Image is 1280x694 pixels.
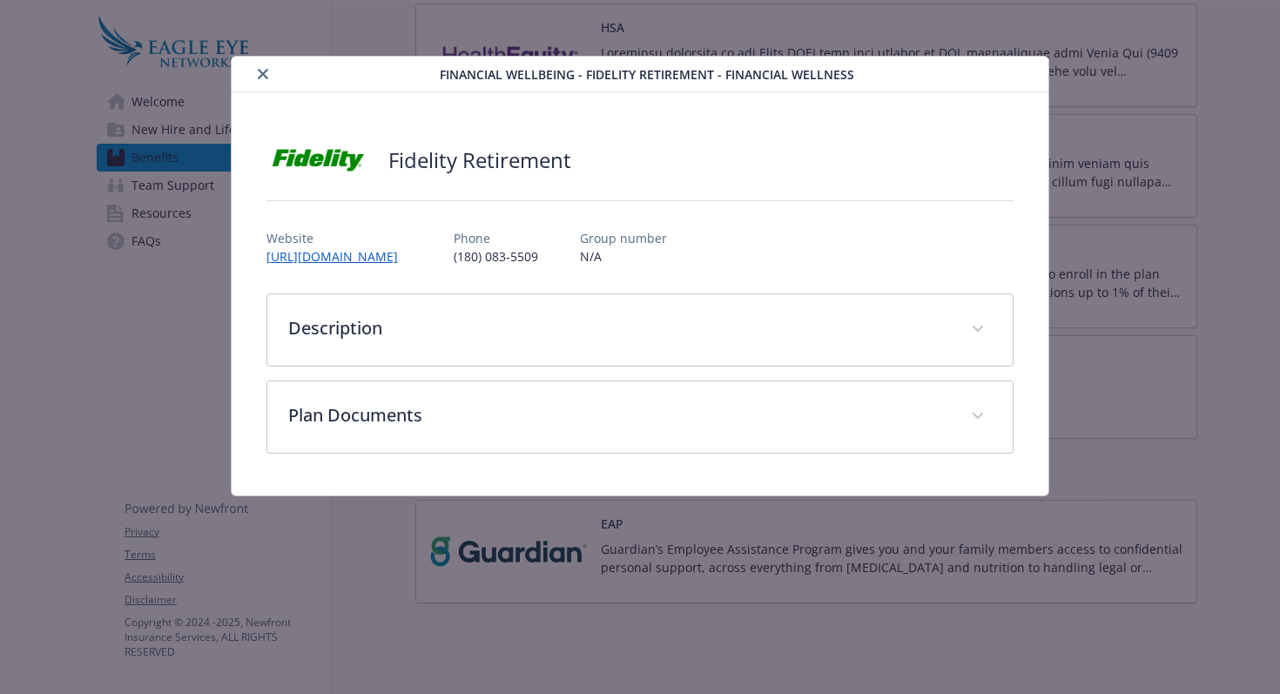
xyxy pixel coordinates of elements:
[253,64,273,84] button: close
[267,381,1014,453] div: Plan Documents
[580,229,667,247] p: Group number
[288,402,951,428] p: Plan Documents
[128,56,1152,496] div: details for plan Financial Wellbeing - Fidelity Retirement - Financial Wellness
[266,248,412,265] a: [URL][DOMAIN_NAME]
[267,294,1014,366] div: Description
[454,247,538,266] p: (180) 083-5509
[440,65,854,84] span: Financial Wellbeing - Fidelity Retirement - Financial Wellness
[454,229,538,247] p: Phone
[388,145,571,175] h2: Fidelity Retirement
[266,229,412,247] p: Website
[288,315,951,341] p: Description
[580,247,667,266] p: N/A
[266,134,371,186] img: Fidelity Investments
